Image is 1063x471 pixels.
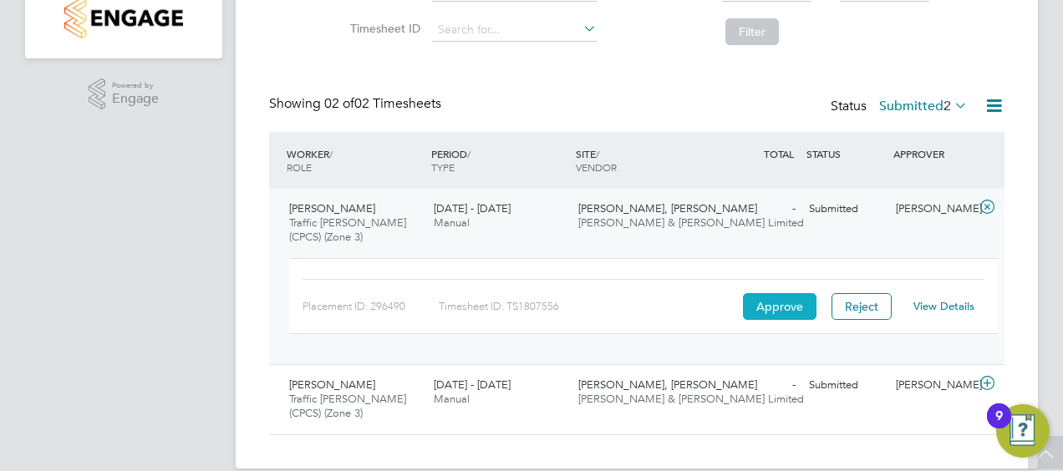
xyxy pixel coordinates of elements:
span: TOTAL [764,147,794,160]
span: ROLE [287,160,312,174]
span: [PERSON_NAME] [289,201,375,215]
div: WORKER [282,139,427,182]
span: 02 Timesheets [324,95,441,112]
div: Status [831,95,971,119]
div: Submitted [802,195,889,223]
span: [PERSON_NAME], [PERSON_NAME] [578,377,757,392]
div: [PERSON_NAME] [889,195,976,223]
span: Traffic [PERSON_NAME] (CPCS) (Zone 3) [289,392,406,420]
span: [PERSON_NAME] [289,377,375,392]
div: SITE [572,139,716,182]
div: - [715,372,802,399]
div: Submitted [802,372,889,399]
label: Timesheet ID [345,21,420,36]
div: 9 [995,416,1003,438]
span: 02 of [324,95,354,112]
button: Open Resource Center, 9 new notifications [996,404,1050,458]
span: [DATE] - [DATE] [434,377,511,392]
div: [PERSON_NAME] [889,372,976,399]
div: STATUS [802,139,889,169]
span: / [329,147,333,160]
span: TYPE [431,160,455,174]
span: [DATE] - [DATE] [434,201,511,215]
a: Powered byEngage [89,78,160,110]
div: PERIOD [427,139,572,182]
button: Approve [743,293,816,320]
div: - [715,195,802,223]
span: [PERSON_NAME] & [PERSON_NAME] Limited [578,392,804,406]
span: / [467,147,470,160]
span: Manual [434,215,470,230]
a: View Details [913,299,974,313]
input: Search for... [432,18,597,42]
span: 2 [943,98,951,114]
button: Filter [725,18,779,45]
div: Placement ID: 296490 [303,293,439,320]
span: Engage [112,92,159,106]
span: Traffic [PERSON_NAME] (CPCS) (Zone 3) [289,215,406,244]
span: [PERSON_NAME], [PERSON_NAME] [578,201,757,215]
button: Reject [832,293,892,320]
span: VENDOR [576,160,617,174]
span: [PERSON_NAME] & [PERSON_NAME] Limited [578,215,804,230]
label: Submitted [879,98,968,114]
span: Manual [434,392,470,406]
span: Powered by [112,78,159,93]
div: Showing [269,95,445,113]
div: APPROVER [889,139,976,169]
span: / [596,147,599,160]
div: Timesheet ID: TS1807556 [439,293,739,320]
